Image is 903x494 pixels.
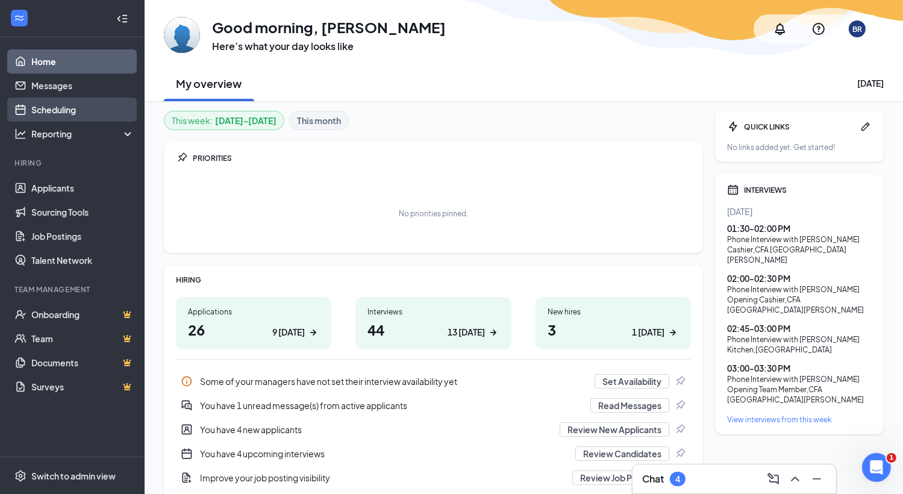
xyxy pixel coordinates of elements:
[31,200,134,224] a: Sourcing Tools
[560,422,669,437] button: Review New Applicants
[31,128,135,140] div: Reporting
[727,245,872,265] div: Cashier , CFA [GEOGRAPHIC_DATA][PERSON_NAME]
[307,327,319,339] svg: ArrowRight
[176,393,691,417] a: DoubleChatActiveYou have 1 unread message(s) from active applicantsRead MessagesPin
[727,142,872,152] div: No links added yet. Get started!
[862,453,891,482] iframe: Intercom live chat
[212,17,446,37] h1: Good morning, [PERSON_NAME]
[31,176,134,200] a: Applicants
[31,73,134,98] a: Messages
[674,424,686,436] svg: Pin
[177,76,242,91] h2: My overview
[727,295,872,315] div: Opening Cashier , CFA [GEOGRAPHIC_DATA][PERSON_NAME]
[632,326,664,339] div: 1 [DATE]
[852,24,862,34] div: BR
[14,470,27,482] svg: Settings
[675,474,680,484] div: 4
[744,122,855,132] div: QUICK LINKS
[788,472,802,486] svg: ChevronUp
[176,442,691,466] a: CalendarNewYou have 4 upcoming interviewsReview CandidatesPin
[31,248,134,272] a: Talent Network
[727,284,872,295] div: Phone Interview with [PERSON_NAME]
[548,319,679,340] h1: 3
[727,120,739,133] svg: Bolt
[31,302,134,327] a: OnboardingCrown
[367,319,499,340] h1: 44
[355,297,511,349] a: Interviews4413 [DATE]ArrowRight
[297,114,341,127] b: This month
[727,345,872,355] div: Kitchen , [GEOGRAPHIC_DATA]
[727,362,872,374] div: 03:00 - 03:30 PM
[31,49,134,73] a: Home
[181,424,193,436] svg: UserEntity
[176,369,691,393] div: Some of your managers have not set their interview availability yet
[595,374,669,389] button: Set Availability
[786,469,805,489] button: ChevronUp
[200,472,565,484] div: Improve your job posting visibility
[727,322,872,334] div: 02:45 - 03:00 PM
[176,393,691,417] div: You have 1 unread message(s) from active applicants
[176,152,188,164] svg: Pin
[727,334,872,345] div: Phone Interview with [PERSON_NAME]
[31,375,134,399] a: SurveysCrown
[31,327,134,351] a: TeamCrown
[727,222,872,234] div: 01:30 - 02:00 PM
[857,77,884,89] div: [DATE]
[31,224,134,248] a: Job Postings
[14,128,27,140] svg: Analysis
[188,319,319,340] h1: 26
[200,448,568,460] div: You have 4 upcoming interviews
[727,184,739,196] svg: Calendar
[176,369,691,393] a: InfoSome of your managers have not set their interview availability yetSet AvailabilityPin
[811,22,826,36] svg: QuestionInfo
[887,453,896,463] span: 1
[674,448,686,460] svg: Pin
[367,307,499,317] div: Interviews
[176,466,691,490] div: Improve your job posting visibility
[667,327,679,339] svg: ArrowRight
[399,208,468,219] div: No priorities pinned.
[14,158,132,168] div: Hiring
[164,17,200,53] img: Bella Rababy
[181,472,193,484] svg: DocumentAdd
[200,375,587,387] div: Some of your managers have not set their interview availability yet
[674,399,686,411] svg: Pin
[215,114,277,127] b: [DATE] - [DATE]
[642,472,664,486] h3: Chat
[727,374,872,384] div: Phone Interview with [PERSON_NAME]
[31,98,134,122] a: Scheduling
[176,466,691,490] a: DocumentAddImprove your job posting visibilityReview Job PostingsPin
[590,398,669,413] button: Read Messages
[487,327,499,339] svg: ArrowRight
[181,399,193,411] svg: DoubleChatActive
[448,326,485,339] div: 13 [DATE]
[766,472,781,486] svg: ComposeMessage
[727,384,872,405] div: Opening Team Member , CFA [GEOGRAPHIC_DATA][PERSON_NAME]
[176,442,691,466] div: You have 4 upcoming interviews
[172,114,277,127] div: This week :
[674,375,686,387] svg: Pin
[176,417,691,442] div: You have 4 new applicants
[176,417,691,442] a: UserEntityYou have 4 new applicantsReview New ApplicantsPin
[536,297,691,349] a: New hires31 [DATE]ArrowRight
[181,375,193,387] svg: Info
[727,205,872,217] div: [DATE]
[572,471,669,485] button: Review Job Postings
[116,13,128,25] svg: Collapse
[807,469,826,489] button: Minimize
[272,326,305,339] div: 9 [DATE]
[727,272,872,284] div: 02:00 - 02:30 PM
[188,307,319,317] div: Applications
[773,22,787,36] svg: Notifications
[727,414,872,425] a: View interviews from this week
[860,120,872,133] svg: Pen
[727,234,872,245] div: Phone Interview with [PERSON_NAME]
[810,472,824,486] svg: Minimize
[744,185,872,195] div: INTERVIEWS
[212,40,446,53] h3: Here’s what your day looks like
[548,307,679,317] div: New hires
[13,12,25,24] svg: WorkstreamLogo
[193,153,691,163] div: PRIORITIES
[200,424,552,436] div: You have 4 new applicants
